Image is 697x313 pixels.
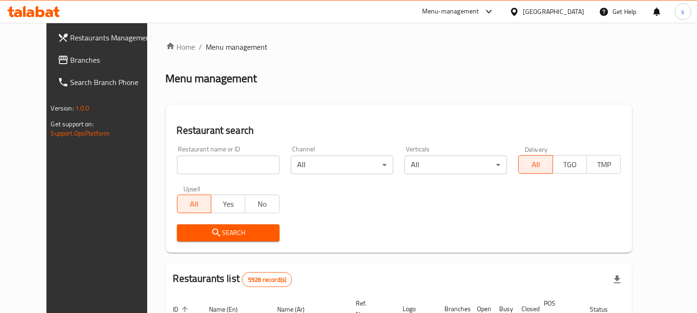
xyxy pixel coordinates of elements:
[50,71,163,93] a: Search Branch Phone
[249,197,275,211] span: No
[50,26,163,49] a: Restaurants Management
[51,118,94,130] span: Get support on:
[177,224,280,241] button: Search
[206,41,268,52] span: Menu management
[183,185,201,192] label: Upsell
[166,71,257,86] h2: Menu management
[71,54,156,65] span: Branches
[525,146,548,152] label: Delivery
[404,156,507,174] div: All
[242,275,292,284] span: 5928 record(s)
[71,32,156,43] span: Restaurants Management
[242,272,292,287] div: Total records count
[522,158,549,171] span: All
[166,41,632,52] nav: breadcrumb
[184,227,272,239] span: Search
[181,197,208,211] span: All
[215,197,241,211] span: Yes
[606,268,628,291] div: Export file
[586,155,621,174] button: TMP
[177,124,621,137] h2: Restaurant search
[518,155,553,174] button: All
[50,49,163,71] a: Branches
[291,156,393,174] div: All
[245,195,279,213] button: No
[591,158,617,171] span: TMP
[51,127,110,139] a: Support.OpsPlatform
[173,272,293,287] h2: Restaurants list
[71,77,156,88] span: Search Branch Phone
[177,156,280,174] input: Search for restaurant name or ID..
[681,7,684,17] span: s
[422,6,479,17] div: Menu-management
[553,155,587,174] button: TGO
[75,102,90,114] span: 1.0.0
[166,41,195,52] a: Home
[211,195,245,213] button: Yes
[557,158,583,171] span: TGO
[523,7,584,17] div: [GEOGRAPHIC_DATA]
[51,102,74,114] span: Version:
[199,41,202,52] li: /
[177,195,211,213] button: All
